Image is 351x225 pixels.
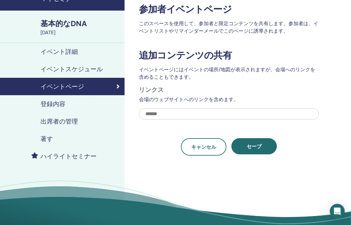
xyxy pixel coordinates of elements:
button: セーブ [231,138,277,154]
h3: 参加者イベントページ [139,4,319,15]
span: セーブ [247,143,262,150]
h4: イベントページ [40,83,84,90]
div: [DATE] [40,29,121,36]
div: 基本的なDNA [40,18,121,29]
p: このスペースを使用して、参加者と限定コンテンツを共有します。参加者は、イベントリストやリマインダーメールでこのページに誘導されます。 [139,20,319,35]
p: 会場のウェブサイトへのリンクを含めます。 [139,96,319,103]
h3: 追加コンテンツの共有 [139,50,319,61]
p: イベントページにはイベントの場所/地図が表示されますが、会場へのリンクを含めることもできます。 [139,66,319,81]
h4: イベントスケジュール [40,65,103,73]
span: キャンセル [191,144,216,150]
h4: 出席者の管理 [40,118,78,125]
h4: 登録内容 [40,100,65,108]
div: インターコムメッセンジャーを開く [330,204,345,219]
h4: ハイライトセミナー [40,152,97,160]
h4: リンクス [139,86,319,93]
h4: 著す [40,135,53,143]
a: 基本的なDNA[DATE] [37,18,125,36]
h4: イベント詳細 [40,48,78,55]
a: キャンセル [181,138,226,156]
